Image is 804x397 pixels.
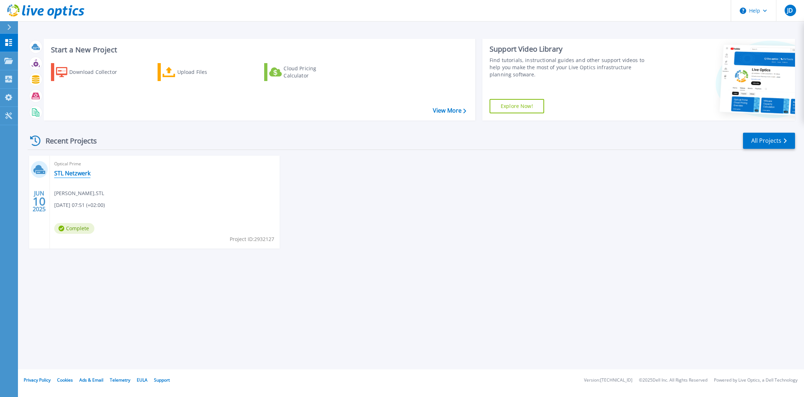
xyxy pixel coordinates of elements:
h3: Start a New Project [51,46,466,54]
a: Cookies [57,377,73,383]
a: Support [154,377,170,383]
a: Ads & Email [79,377,103,383]
div: Support Video Library [490,44,650,54]
div: JUN 2025 [32,188,46,214]
a: Telemetry [110,377,130,383]
a: Upload Files [158,63,238,81]
span: [PERSON_NAME] , STL [54,189,104,197]
a: View More [433,107,466,114]
a: EULA [137,377,148,383]
li: Powered by Live Optics, a Dell Technology [714,378,798,383]
span: Complete [54,223,94,234]
a: Explore Now! [490,99,544,113]
div: Cloud Pricing Calculator [284,65,341,79]
a: Cloud Pricing Calculator [264,63,344,81]
span: [DATE] 07:51 (+02:00) [54,201,105,209]
span: 10 [33,198,46,204]
div: Find tutorials, instructional guides and other support videos to help you make the most of your L... [490,57,650,78]
a: Download Collector [51,63,131,81]
span: JD [787,8,793,13]
li: © 2025 Dell Inc. All Rights Reserved [639,378,707,383]
div: Recent Projects [28,132,107,150]
a: All Projects [743,133,795,149]
div: Download Collector [69,65,127,79]
div: Upload Files [177,65,235,79]
a: STL Netzwerk [54,170,90,177]
a: Privacy Policy [24,377,51,383]
span: Optical Prime [54,160,275,168]
span: Project ID: 2932127 [230,235,274,243]
li: Version: [TECHNICAL_ID] [584,378,632,383]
